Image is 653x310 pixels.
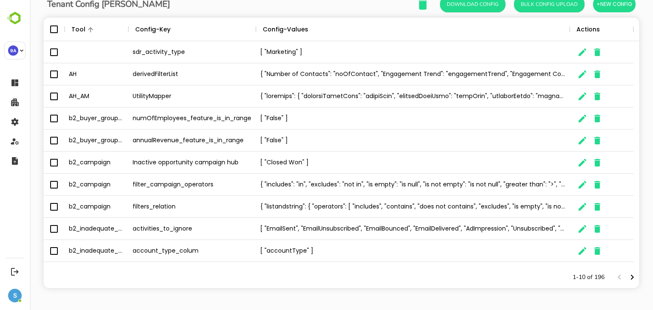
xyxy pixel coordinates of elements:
div: UtilityMapper [99,85,226,107]
div: [ "False" ] [226,130,540,152]
div: b2_campaign [35,152,99,174]
div: [ "Marketing" ] [226,41,540,63]
div: { "includes": "in", "excludes": "not in", "is empty": "is null", "is not empty": "is not null", "... [226,174,540,196]
div: b2_inadequate_persona [35,240,99,262]
div: b2_buyer_group_size_prediction [35,130,99,152]
div: sdr_activity_type [99,41,226,63]
div: The User Data [13,17,610,289]
button: Next page [596,271,609,284]
div: b2_buyer_group_size_prediction [35,107,99,130]
img: BambooboxLogoMark.f1c84d78b4c51b1a7b5f700c9845e183.svg [4,10,26,26]
div: Config-Key [105,17,141,41]
div: S [8,289,22,302]
div: [ "EmailSent", "EmailUnsubscribed", "EmailBounced", "EmailDelivered", "AdImpression", "Unsubscrib... [226,218,540,240]
div: derivedFilterList [99,63,226,85]
div: activities_to_ignore [99,218,226,240]
div: AH_AM [35,85,99,107]
div: b2_campaign [35,174,99,196]
div: AH [35,63,99,85]
div: [ "Closed Won" ] [226,152,540,174]
div: { "listandstring": { "operators": [ "includes", "contains", "does not contains", "excludes", "is ... [226,196,540,218]
p: 1-10 of 196 [543,273,575,282]
div: { "Number of Contacts": "noOfContact", "Engagement Trend": "engagementTrend", "Engagement Compari... [226,63,540,85]
div: { "loremips": { "dolorsiTametCons": "adipiScin", "elitsedDoeiUsmo": "tempOrin", "utlaborEetdo": "... [226,85,540,107]
div: numOfEmployees_feature_is_in_range [99,107,226,130]
div: Tool [42,17,56,41]
div: [ "accountType" ] [226,240,540,262]
div: filters_relation [99,196,226,218]
button: Sort [56,25,66,35]
button: Logout [9,266,20,277]
div: [ "False" ] [226,107,540,130]
div: annualRevenue_feature_is_in_range [99,130,226,152]
div: Inactive opportunity campaign hub [99,152,226,174]
button: Sort [278,25,289,35]
div: Config-Values [233,17,278,41]
div: Actions [547,17,570,41]
div: b2_campaign [35,196,99,218]
div: account_type_colum [99,240,226,262]
div: b2_inadequate_persona [35,218,99,240]
div: 9A [8,45,18,56]
button: Sort [141,25,151,35]
div: filter_campaign_operators [99,174,226,196]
